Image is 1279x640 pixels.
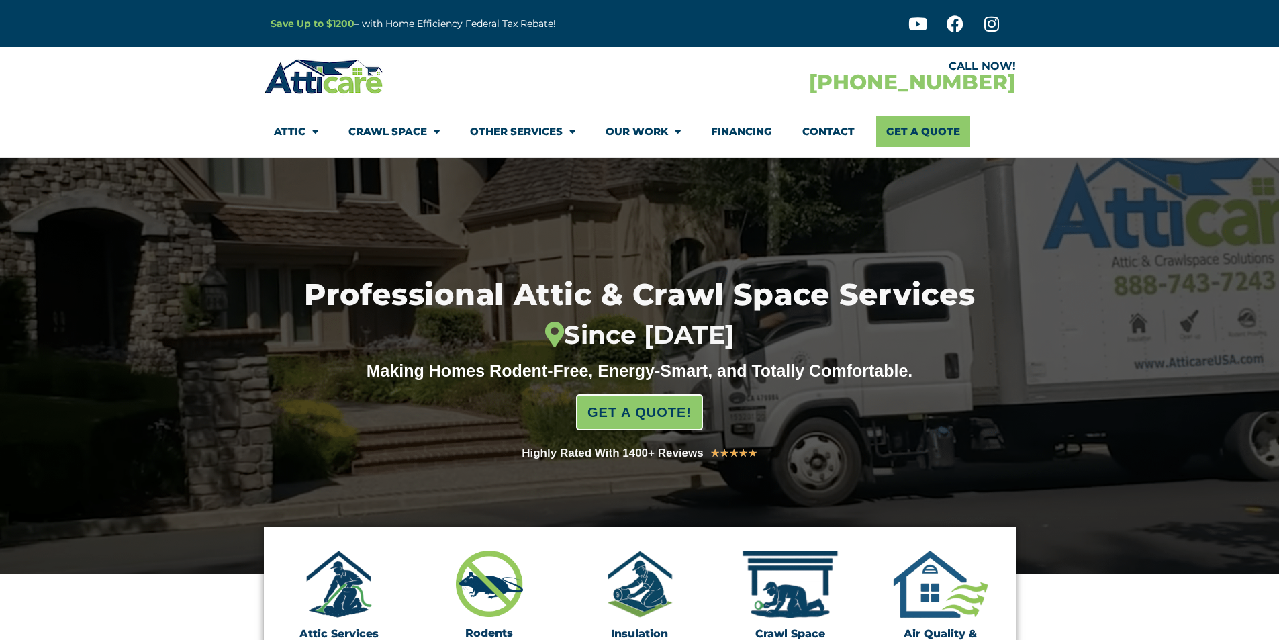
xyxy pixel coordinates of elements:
[710,445,720,462] i: ★
[348,116,440,147] a: Crawl Space
[606,116,681,147] a: Our Work
[522,444,704,463] div: Highly Rated With 1400+ Reviews
[341,361,939,381] div: Making Homes Rodent-Free, Energy-Smart, and Totally Comfortable.
[710,445,757,462] div: 5/5
[711,116,772,147] a: Financing
[640,61,1016,72] div: CALL NOW!
[299,627,379,640] a: Attic Services
[802,116,855,147] a: Contact
[235,279,1044,351] h1: Professional Attic & Crawl Space Services
[587,399,692,426] span: GET A QUOTE!
[729,445,739,462] i: ★
[576,394,703,430] a: GET A QUOTE!
[271,17,354,30] a: Save Up to $1200
[739,445,748,462] i: ★
[720,445,729,462] i: ★
[274,116,1006,147] nav: Menu
[465,627,513,639] a: Rodents
[876,116,970,147] a: Get A Quote
[235,320,1044,351] div: Since [DATE]
[274,116,318,147] a: Attic
[271,16,706,32] p: – with Home Efficiency Federal Tax Rebate!
[748,445,757,462] i: ★
[470,116,575,147] a: Other Services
